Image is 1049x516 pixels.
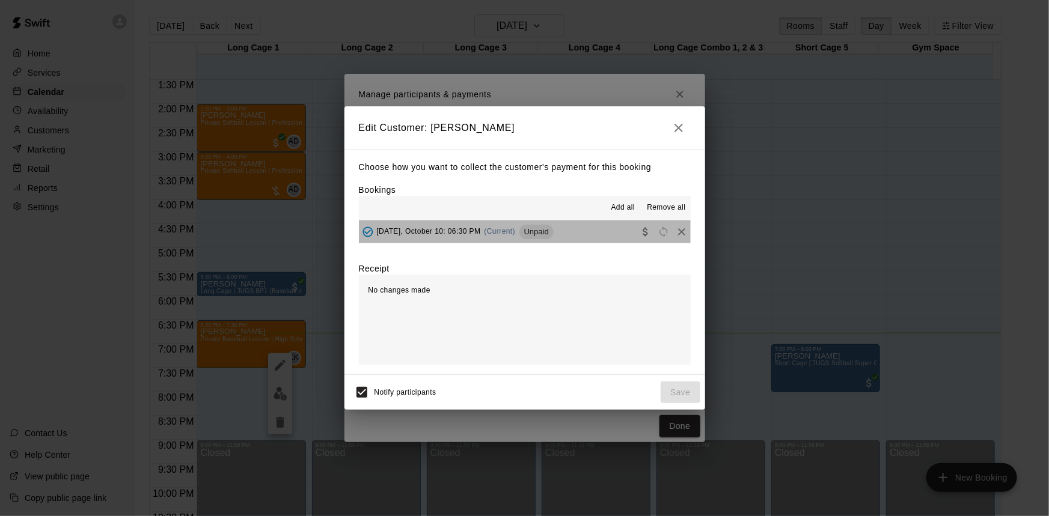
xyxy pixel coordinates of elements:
span: [DATE], October 10: 06:30 PM [377,227,481,235]
span: No changes made [369,286,430,294]
span: Remove all [647,202,685,214]
span: Notify participants [375,388,436,396]
label: Bookings [359,185,396,195]
span: (Current) [485,227,516,235]
button: Added - Collect Payment[DATE], October 10: 06:30 PM(Current)UnpaidCollect paymentRescheduleRemove [359,220,691,243]
span: Reschedule [655,226,673,235]
button: Add all [604,198,642,217]
span: Add all [611,202,635,214]
button: Added - Collect Payment [359,223,377,241]
button: Remove all [642,198,690,217]
span: Collect payment [637,226,655,235]
h2: Edit Customer: [PERSON_NAME] [344,106,705,150]
span: Unpaid [519,227,554,236]
p: Choose how you want to collect the customer's payment for this booking [359,160,691,175]
label: Receipt [359,263,390,275]
span: Remove [673,226,691,235]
